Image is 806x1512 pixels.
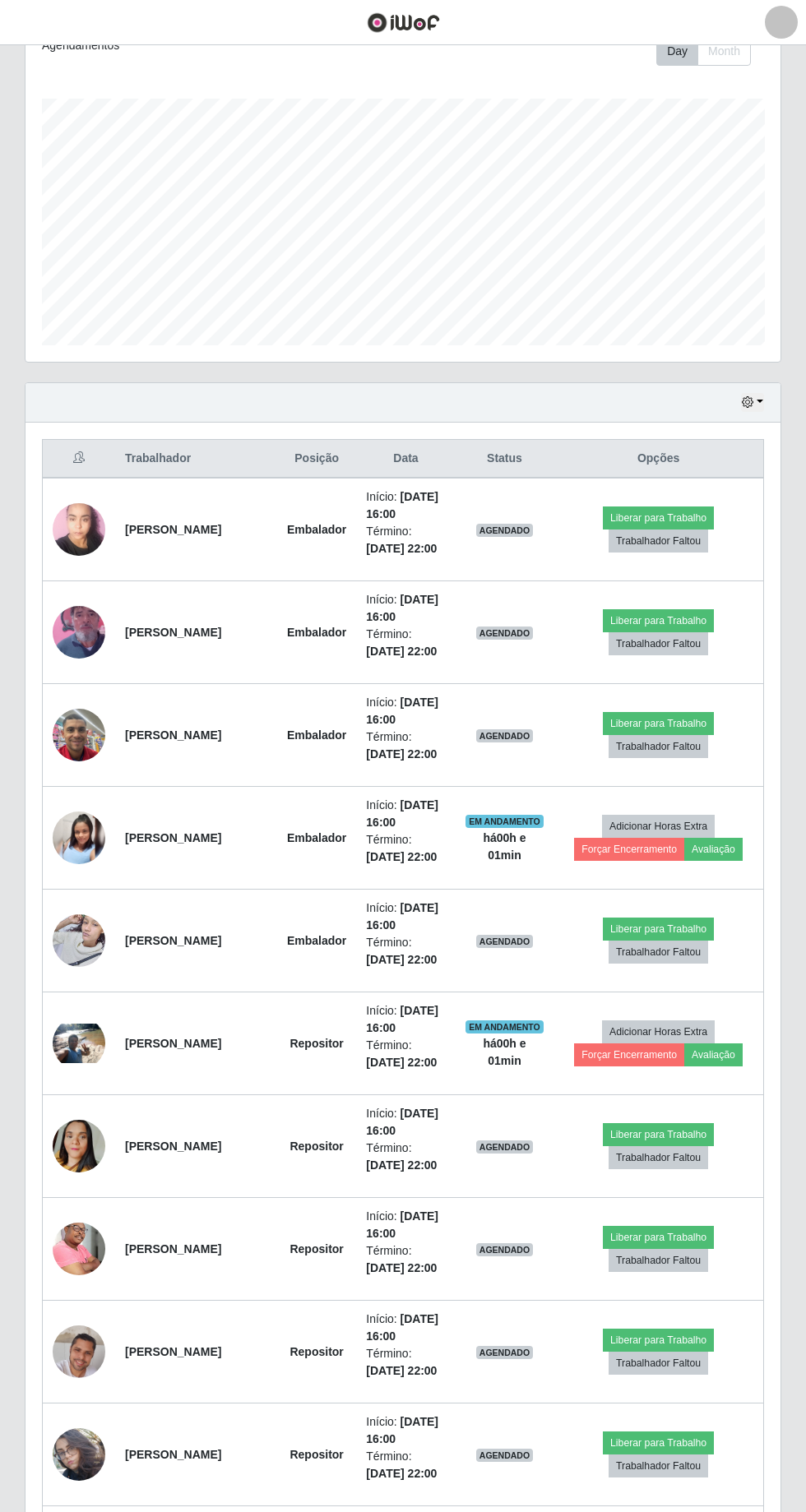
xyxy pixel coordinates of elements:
button: Trabalhador Faltou [609,735,708,758]
li: Término: [366,626,445,660]
li: Término: [366,523,445,557]
time: [DATE] 22:00 [366,1158,437,1172]
span: AGENDADO [476,524,534,537]
strong: Repositor [290,1345,343,1358]
li: Início: [366,899,445,934]
strong: Embalador [287,934,346,947]
span: AGENDADO [476,729,534,742]
time: [DATE] 22:00 [366,1467,437,1480]
li: Início: [366,797,445,831]
th: Posição [277,440,356,479]
th: Data [356,440,455,479]
time: [DATE] 16:00 [366,1415,438,1445]
strong: [PERSON_NAME] [125,1242,221,1255]
img: 1752179199159.jpeg [53,1209,105,1288]
img: 1748562791419.jpeg [53,1099,105,1193]
button: Adicionar Horas Extra [602,815,715,838]
button: Liberar para Trabalho [603,1431,714,1454]
time: [DATE] 22:00 [366,1056,437,1069]
time: [DATE] 16:00 [366,593,438,623]
strong: há 00 h e 01 min [483,831,526,862]
button: Avaliação [684,838,743,861]
strong: Repositor [290,1037,343,1050]
button: Liberar para Trabalho [603,1123,714,1146]
img: 1755630151644.jpeg [53,1305,105,1399]
button: Liberar para Trabalho [603,506,714,529]
strong: Embalador [287,831,346,844]
li: Término: [366,934,445,969]
time: [DATE] 16:00 [366,1107,438,1137]
time: [DATE] 16:00 [366,1004,438,1034]
img: 1755028690244.jpeg [53,905,105,975]
li: Início: [366,1105,445,1140]
button: Liberar para Trabalho [603,1226,714,1249]
button: Trabalhador Faltou [609,1352,708,1375]
li: Término: [366,1345,445,1380]
span: EM ANDAMENTO [466,815,544,828]
button: Trabalhador Faltou [609,529,708,553]
th: Status [456,440,554,479]
strong: [PERSON_NAME] [125,523,221,536]
li: Término: [366,1448,445,1482]
button: Adicionar Horas Extra [602,1020,715,1043]
button: Liberar para Trabalho [603,712,714,735]
strong: [PERSON_NAME] [125,1448,221,1461]
time: [DATE] 22:00 [366,1261,437,1274]
button: Liberar para Trabalho [603,918,714,941]
strong: Repositor [290,1242,343,1255]
time: [DATE] 22:00 [366,850,437,863]
li: Início: [366,1002,445,1037]
time: [DATE] 16:00 [366,901,438,932]
span: AGENDADO [476,627,534,640]
img: 1754349075711.jpeg [53,794,105,881]
img: CoreUI Logo [367,12,440,33]
li: Início: [366,1413,445,1448]
button: Forçar Encerramento [574,838,684,861]
strong: [PERSON_NAME] [125,626,221,639]
li: Início: [366,694,445,728]
time: [DATE] 22:00 [366,1364,437,1377]
img: 1745741797322.jpeg [53,1024,105,1063]
time: [DATE] 16:00 [366,1312,438,1343]
time: [DATE] 16:00 [366,1209,438,1240]
span: AGENDADO [476,1449,534,1462]
li: Término: [366,1242,445,1277]
button: Trabalhador Faltou [609,1454,708,1477]
button: Avaliação [684,1043,743,1066]
img: 1752090635186.jpeg [53,585,105,679]
strong: Repositor [290,1140,343,1153]
button: Liberar para Trabalho [603,609,714,632]
span: AGENDADO [476,1243,534,1256]
li: Término: [366,728,445,763]
span: AGENDADO [476,1140,534,1154]
button: Day [656,37,698,66]
strong: [PERSON_NAME] [125,934,221,947]
strong: Embalador [287,626,346,639]
button: Liberar para Trabalho [603,1329,714,1352]
li: Término: [366,1037,445,1071]
strong: [PERSON_NAME] [125,1037,221,1050]
div: Toolbar with button groups [656,37,764,66]
strong: [PERSON_NAME] [125,1140,221,1153]
li: Término: [366,1140,445,1174]
div: First group [656,37,751,66]
li: Início: [366,488,445,523]
img: 1752676731308.jpeg [53,700,105,770]
img: 1755806500097.jpeg [53,1408,105,1501]
li: Início: [366,591,445,626]
span: EM ANDAMENTO [466,1020,544,1033]
strong: [PERSON_NAME] [125,831,221,844]
strong: Embalador [287,728,346,742]
time: [DATE] 22:00 [366,645,437,658]
th: Opções [554,440,763,479]
time: [DATE] 22:00 [366,953,437,966]
strong: [PERSON_NAME] [125,1345,221,1358]
li: Término: [366,831,445,866]
strong: há 00 h e 01 min [483,1037,526,1067]
time: [DATE] 22:00 [366,747,437,761]
button: Trabalhador Faltou [609,632,708,655]
li: Início: [366,1208,445,1242]
time: [DATE] 16:00 [366,798,438,829]
button: Trabalhador Faltou [609,1249,708,1272]
button: Month [697,37,751,66]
